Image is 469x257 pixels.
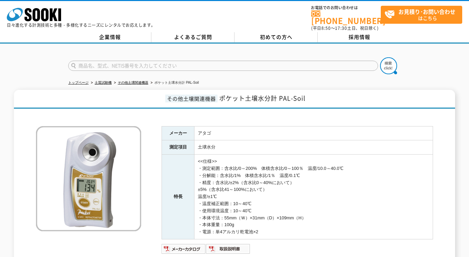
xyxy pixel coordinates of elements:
[162,140,194,155] th: 測定項目
[311,25,378,31] span: (平日 ～ 土日、祝日除く)
[311,6,381,10] span: お電話でのお問い合わせは
[162,155,194,239] th: 特長
[162,126,194,140] th: メーカー
[260,33,293,41] span: 初めての方へ
[381,6,462,24] a: お見積り･お問い合わせはこちら
[68,32,151,42] a: 企業情報
[398,7,455,16] strong: お見積り･お問い合わせ
[68,61,378,71] input: 商品名、型式、NETIS番号を入力してください
[7,23,155,27] p: 日々進化する計測技術と多種・多様化するニーズにレンタルでお応えします。
[311,11,381,24] a: [PHONE_NUMBER]
[206,243,250,254] img: 取扱説明書
[162,248,206,253] a: メーカーカタログ
[219,94,305,103] span: ポケット土壌水分計 PAL-Soil
[68,81,89,84] a: トップページ
[321,25,331,31] span: 8:50
[95,81,112,84] a: 土質試験機
[194,155,433,239] td: <<仕様>> ・測定範囲：含水比/0～200% 体積含水比/0～100％ 温度/10.0～40.0℃ ・分解能：含水比/1% 体積含水比/1％ 温度/0.1℃ ・精度：含水比/±2%（含水比0～...
[149,79,199,86] li: ポケット土壌水分計 PAL-Soil
[194,126,433,140] td: アタゴ
[234,32,318,42] a: 初めての方へ
[384,6,462,23] span: はこちら
[335,25,347,31] span: 17:30
[162,243,206,254] img: メーカーカタログ
[318,32,401,42] a: 採用情報
[194,140,433,155] td: 土壌水分
[165,95,218,102] span: その他土壌関連機器
[36,126,141,231] img: ポケット土壌水分計 PAL-Soil
[380,57,397,74] img: btn_search.png
[151,32,234,42] a: よくあるご質問
[118,81,148,84] a: その他土壌関連機器
[206,248,250,253] a: 取扱説明書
